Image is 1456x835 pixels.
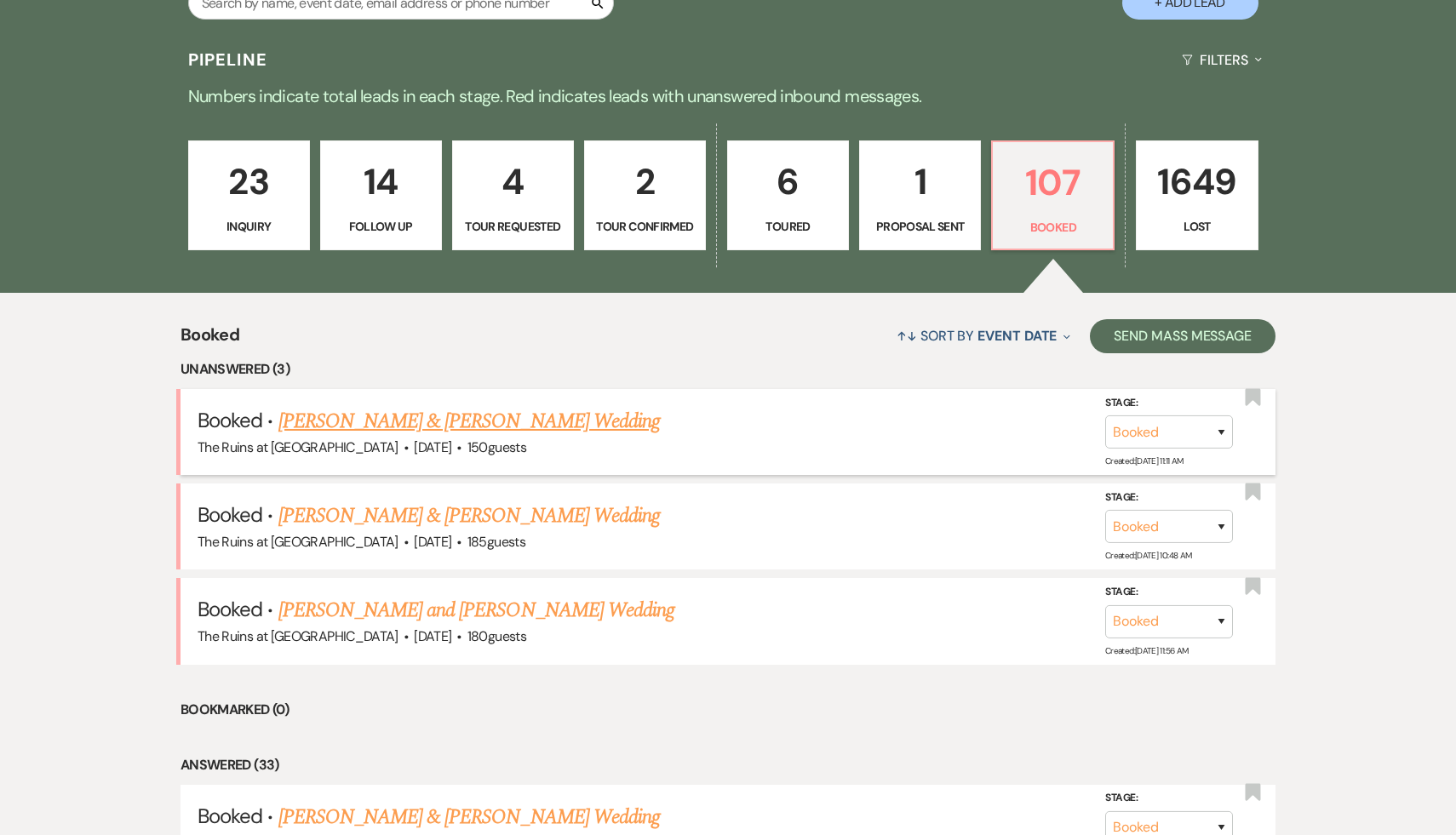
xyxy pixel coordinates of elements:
li: Bookmarked (0) [181,699,1275,721]
span: Booked [181,322,239,358]
button: Send Mass Message [1090,319,1275,353]
p: Numbers indicate total leads in each stage. Red indicates leads with unanswered inbound messages. [115,83,1341,110]
h3: Pipeline [188,48,268,71]
label: Stage: [1105,583,1233,602]
span: 150 guests [467,438,526,456]
button: Sort By Event Date [890,313,1077,358]
p: 107 [1003,154,1103,211]
a: 1649Lost [1136,140,1258,251]
label: Stage: [1105,393,1233,412]
a: [PERSON_NAME] & [PERSON_NAME] Wedding [278,802,660,832]
p: 14 [331,153,431,210]
p: 6 [738,153,838,210]
span: 185 guests [467,533,525,551]
span: [DATE] [414,533,451,551]
span: The Ruins at [GEOGRAPHIC_DATA] [198,533,398,551]
span: Booked [198,803,262,829]
button: Filters [1175,37,1268,83]
p: Lost [1147,217,1247,236]
p: 2 [595,153,695,210]
span: Booked [198,501,262,528]
a: 107Booked [991,140,1115,251]
span: Booked [198,407,262,433]
span: Booked [198,596,262,622]
span: [DATE] [414,438,451,456]
a: 2Tour Confirmed [584,140,706,251]
span: ↑↓ [897,327,917,345]
span: Created: [DATE] 11:11 AM [1105,455,1183,466]
span: Created: [DATE] 11:56 AM [1105,644,1188,655]
p: Tour Confirmed [595,217,695,236]
p: Proposal Sent [870,217,970,236]
a: 23Inquiry [188,140,310,251]
li: Unanswered (3) [181,358,1275,380]
a: 14Follow Up [320,140,442,251]
p: Tour Requested [463,217,563,236]
a: [PERSON_NAME] and [PERSON_NAME] Wedding [278,595,675,626]
p: Inquiry [199,217,299,236]
label: Stage: [1105,489,1233,507]
p: 23 [199,153,299,210]
p: Toured [738,217,838,236]
p: 1 [870,153,970,210]
span: 180 guests [467,627,526,645]
a: [PERSON_NAME] & [PERSON_NAME] Wedding [278,406,660,437]
a: [PERSON_NAME] & [PERSON_NAME] Wedding [278,500,660,531]
p: 4 [463,153,563,210]
span: The Ruins at [GEOGRAPHIC_DATA] [198,627,398,645]
label: Stage: [1105,789,1233,808]
p: 1649 [1147,153,1247,210]
span: Event Date [977,327,1057,345]
a: 4Tour Requested [452,140,574,251]
a: 6Toured [727,140,849,251]
p: Follow Up [331,217,431,236]
a: 1Proposal Sent [859,140,981,251]
span: The Ruins at [GEOGRAPHIC_DATA] [198,438,398,456]
span: Created: [DATE] 10:48 AM [1105,550,1191,561]
p: Booked [1003,218,1103,237]
span: [DATE] [414,627,451,645]
li: Answered (33) [181,754,1275,776]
